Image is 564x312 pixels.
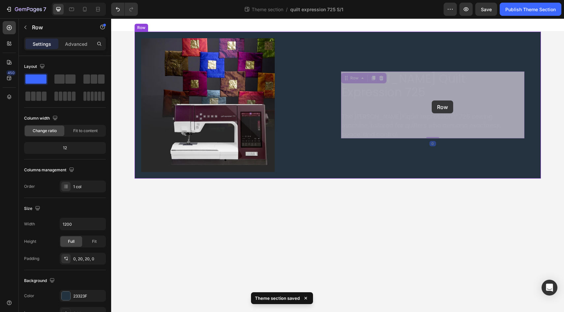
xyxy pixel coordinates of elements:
p: Advanced [65,41,87,47]
span: Full [68,239,75,244]
div: 450 [6,70,16,75]
iframe: Design area [111,18,564,312]
span: Save [481,7,492,12]
button: Publish Theme Section [500,3,561,16]
button: Save [475,3,497,16]
p: Theme section saved [255,295,300,301]
p: Row [32,23,88,31]
span: / [286,6,288,13]
div: Open Intercom Messenger [542,280,557,296]
span: quilt expression 725 S/1 [290,6,343,13]
div: Padding [24,256,39,262]
div: Publish Theme Section [505,6,556,13]
span: Theme section [250,6,285,13]
div: 0, 20, 20, 0 [73,256,104,262]
p: 7 [43,5,46,13]
span: Fit [92,239,97,244]
button: 7 [3,3,49,16]
div: 23323F [73,293,104,299]
div: Background [24,276,56,285]
div: Undo/Redo [111,3,138,16]
div: Size [24,204,42,213]
div: Layout [24,62,46,71]
span: Change ratio [33,128,57,134]
p: Settings [33,41,51,47]
div: Order [24,184,35,189]
div: 12 [25,143,105,153]
input: Auto [60,218,106,230]
div: Columns management [24,166,76,175]
span: Fit to content [73,128,98,134]
div: Height [24,239,36,244]
div: 1 col [73,184,104,190]
div: Width [24,221,35,227]
div: Column width [24,114,59,123]
div: Color [24,293,34,299]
